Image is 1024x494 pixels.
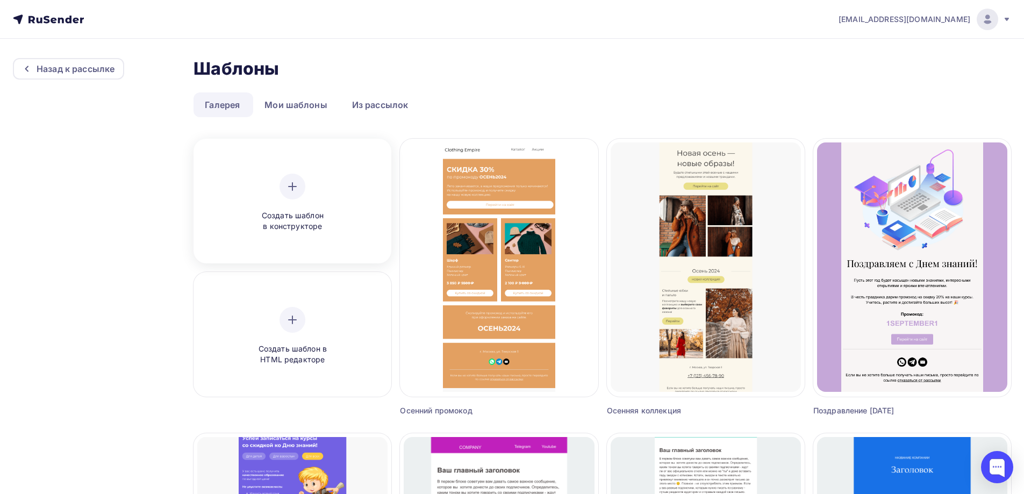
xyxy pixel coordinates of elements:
[37,62,114,75] div: Назад к рассылке
[607,405,755,416] div: Осенняя коллекция
[241,210,343,232] span: Создать шаблон в конструкторе
[341,92,420,117] a: Из рассылок
[253,92,339,117] a: Мои шаблоны
[194,92,251,117] a: Галерея
[839,14,970,25] span: [EMAIL_ADDRESS][DOMAIN_NAME]
[813,405,962,416] div: Поздравление [DATE]
[194,58,279,80] h2: Шаблоны
[400,405,548,416] div: Осенний промокод
[839,9,1011,30] a: [EMAIL_ADDRESS][DOMAIN_NAME]
[241,343,343,366] span: Создать шаблон в HTML редакторе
